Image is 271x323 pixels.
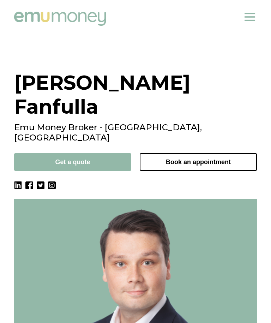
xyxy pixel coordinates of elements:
[243,10,257,24] img: menu
[14,153,131,171] button: Get a quote
[140,153,257,171] button: Book an appointment
[14,71,257,119] h1: [PERSON_NAME] Fanfulla
[37,181,44,189] img: Twitter
[48,181,56,189] img: Instagram
[14,12,106,26] img: Emu Money logo
[14,181,22,189] img: LinkedIn
[25,181,33,189] img: Facebook
[14,122,257,143] h2: Emu Money Broker - [GEOGRAPHIC_DATA], [GEOGRAPHIC_DATA]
